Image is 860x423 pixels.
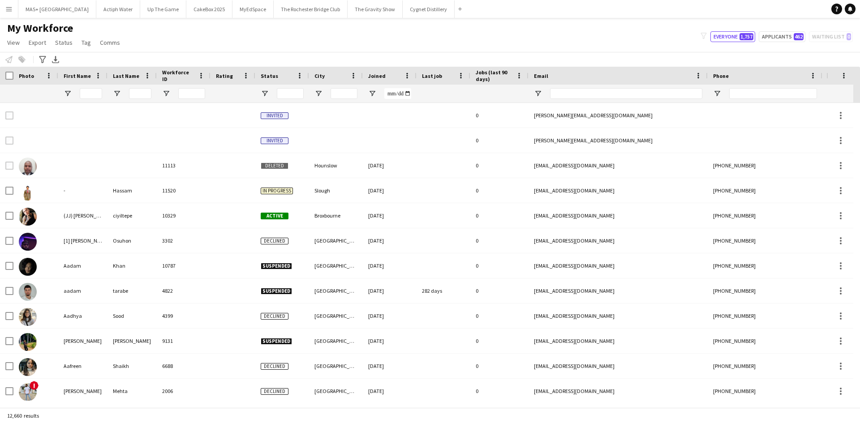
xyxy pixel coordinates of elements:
div: [PERSON_NAME] [58,379,107,403]
button: The Gravity Show [348,0,403,18]
span: Photo [19,73,34,79]
div: [EMAIL_ADDRESS][DOMAIN_NAME] [529,178,708,203]
div: 9131 [157,329,211,353]
div: 4822 [157,278,211,303]
div: [GEOGRAPHIC_DATA] [309,329,363,353]
button: CakeBox 2025 [186,0,232,18]
span: Declined [261,363,288,370]
div: 4399 [157,303,211,328]
span: Invited [261,137,288,144]
span: Comms [100,38,120,47]
div: Aadhya [58,303,107,328]
div: 0 [470,379,529,403]
div: [PHONE_NUMBER] [708,303,822,328]
div: 0 [470,128,529,153]
div: Sood [107,303,157,328]
div: Slough [309,178,363,203]
div: [PHONE_NUMBER] [708,253,822,278]
div: [DATE] [363,203,417,228]
div: 0 [470,178,529,203]
button: Open Filter Menu [261,90,269,98]
span: Export [29,38,46,47]
div: ciyiltepe [107,203,157,228]
div: [DATE] [363,329,417,353]
div: [EMAIL_ADDRESS][DOMAIN_NAME] [529,354,708,378]
div: Aafreen [58,354,107,378]
div: aadam [58,278,107,303]
div: [GEOGRAPHIC_DATA] [309,228,363,253]
span: Tag [82,38,91,47]
input: Email Filter Input [550,88,702,99]
div: 0 [470,103,529,128]
div: 0 [470,203,529,228]
div: 6688 [157,354,211,378]
button: Open Filter Menu [314,90,322,98]
div: 11113 [157,153,211,178]
span: Invited [261,112,288,119]
div: [DATE] [363,303,417,328]
button: Applicants462 [759,31,805,42]
div: [PHONE_NUMBER] [708,228,822,253]
a: Status [52,37,76,48]
div: 10329 [157,203,211,228]
button: MyEdSpace [232,0,274,18]
button: MAS+ [GEOGRAPHIC_DATA] [18,0,96,18]
div: [EMAIL_ADDRESS][DOMAIN_NAME] [529,228,708,253]
span: First Name [64,73,91,79]
a: Export [25,37,50,48]
img: Aadil Vhora [19,333,37,351]
img: aadam tarabe [19,283,37,301]
div: Broxbourne [309,203,363,228]
div: 0 [470,228,529,253]
input: Row Selection is disabled for this row (unchecked) [5,162,13,170]
div: [GEOGRAPHIC_DATA] [309,253,363,278]
span: Phone [713,73,729,79]
span: My Workforce [7,21,73,35]
div: [DATE] [363,379,417,403]
div: [EMAIL_ADDRESS][DOMAIN_NAME] [529,278,708,303]
div: [EMAIL_ADDRESS][DOMAIN_NAME] [529,203,708,228]
div: [EMAIL_ADDRESS][DOMAIN_NAME] [529,153,708,178]
span: Status [261,73,278,79]
div: 0 [470,253,529,278]
div: [GEOGRAPHIC_DATA] [309,379,363,403]
div: 282 days [417,278,470,303]
div: [PHONE_NUMBER] [708,379,822,403]
span: In progress [261,188,293,194]
div: 0 [470,303,529,328]
div: [EMAIL_ADDRESS][DOMAIN_NAME] [529,303,708,328]
span: 462 [794,33,804,40]
div: [EMAIL_ADDRESS][DOMAIN_NAME] [529,329,708,353]
span: Suspended [261,288,292,295]
button: Up The Game [140,0,186,18]
img: [1] Peter Osuhon [19,233,37,251]
button: Open Filter Menu [162,90,170,98]
span: Suspended [261,263,292,269]
a: Comms [96,37,124,48]
span: 1,757 [740,33,753,40]
input: Workforce ID Filter Input [178,88,205,99]
div: 10787 [157,253,211,278]
button: Everyone1,757 [710,31,755,42]
a: View [4,37,23,48]
div: Hounslow [309,153,363,178]
span: Last job [422,73,442,79]
a: Tag [78,37,95,48]
div: [EMAIL_ADDRESS][DOMAIN_NAME] [529,379,708,403]
button: Open Filter Menu [64,90,72,98]
span: Email [534,73,548,79]
img: (JJ) jeyhan ciyiltepe [19,208,37,226]
img: Aadam Khan [19,258,37,276]
div: Hassam [107,178,157,203]
div: 0 [470,153,529,178]
button: Open Filter Menu [534,90,542,98]
img: Aadhya Sood [19,308,37,326]
div: [DATE] [363,354,417,378]
input: Last Name Filter Input [129,88,151,99]
div: [1] [PERSON_NAME] [58,228,107,253]
span: Workforce ID [162,69,194,82]
span: Declined [261,238,288,244]
div: [PHONE_NUMBER] [708,354,822,378]
div: [PERSON_NAME] [107,329,157,353]
app-action-btn: Advanced filters [37,54,48,65]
